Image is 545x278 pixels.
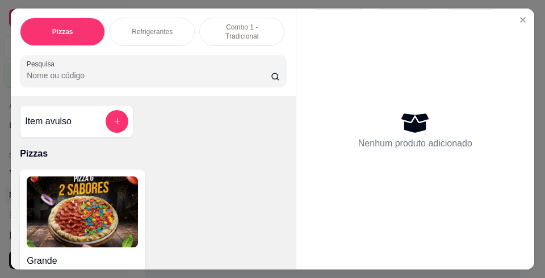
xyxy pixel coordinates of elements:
[27,254,138,268] h4: Grande
[106,110,128,133] button: add-separate-item
[20,147,287,161] p: Pizzas
[27,176,138,247] img: product-image
[514,11,532,29] button: Close
[358,137,472,150] p: Nenhum produto adicionado
[27,59,58,69] label: Pesquisa
[25,115,72,128] h4: Item avulso
[27,70,271,81] input: Pesquisa
[209,23,275,41] p: Combo 1 - Tradicional
[52,27,73,36] p: Pizzas
[132,27,173,36] p: Refrigerantes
